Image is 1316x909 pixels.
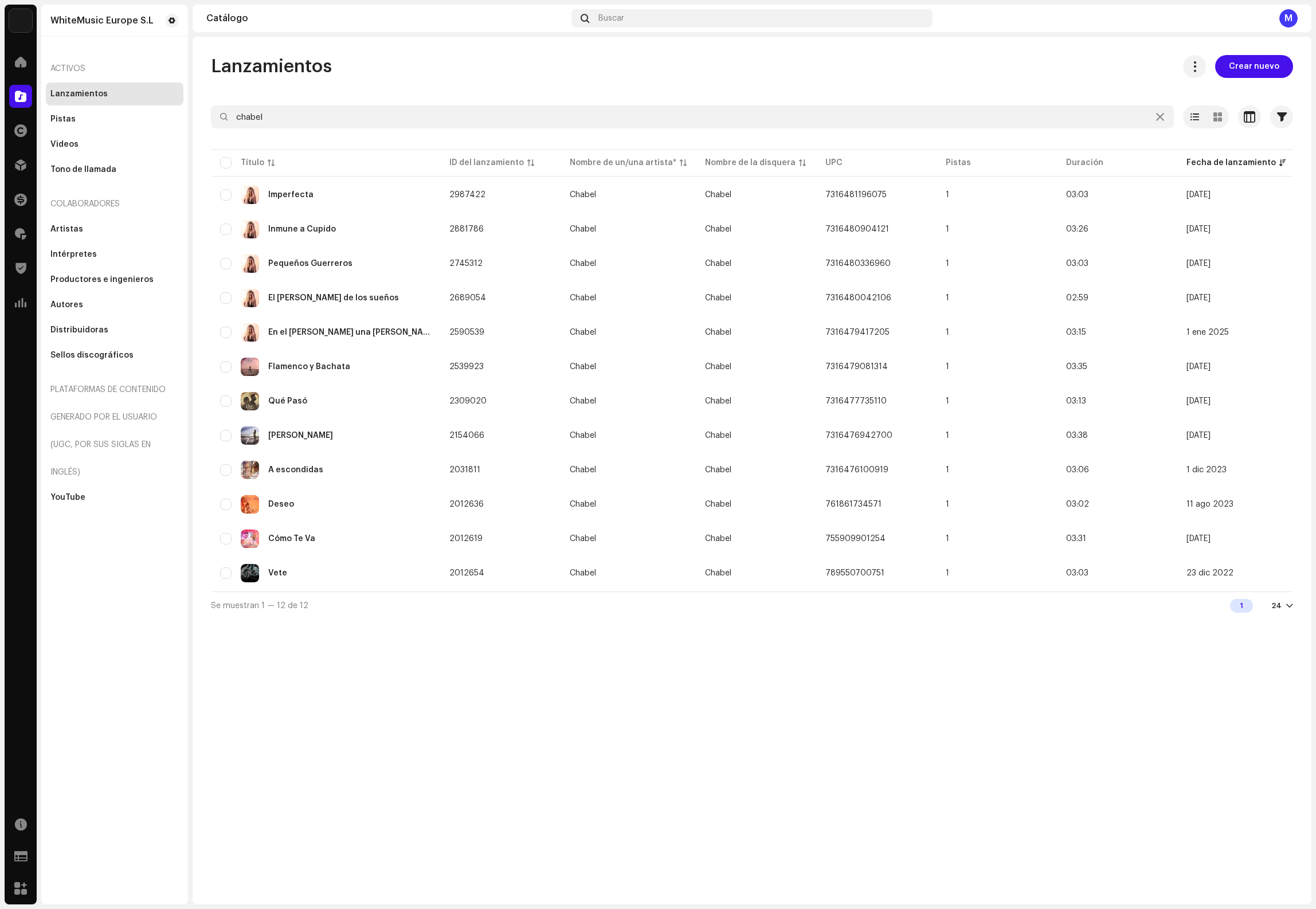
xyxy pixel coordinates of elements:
[946,432,949,440] span: 1
[1186,328,1229,336] span: 1 ene 2025
[241,323,259,342] img: 1552f0a0-d6ba-4e99-ac8a-f3be74798598
[241,495,259,514] img: cfb0d2e0-6e89-4cee-9f2e-c2ebb36094af
[570,397,596,405] div: Chabel
[211,55,332,78] span: Lanzamientos
[705,432,731,440] span: Chabel
[241,392,259,410] img: 4a2d44db-3067-45f1-9a4c-81023a75be82
[570,363,596,371] div: Chabel
[946,260,949,268] span: 1
[705,294,731,302] span: Chabel
[705,225,731,233] span: Chabel
[206,14,567,23] div: Catálogo
[705,500,731,508] span: Chabel
[268,432,333,440] div: Tierra De Talento
[946,328,949,336] span: 1
[570,466,687,474] span: Chabel
[211,105,1174,128] input: Buscar
[50,300,83,309] div: Autores
[570,363,687,371] span: Chabel
[241,157,264,169] div: Título
[570,500,687,508] span: Chabel
[825,294,891,302] span: 7316480042106
[1066,225,1088,233] span: 03:26
[1186,466,1227,474] span: 1 dic 2023
[1066,466,1089,474] span: 03:06
[268,225,336,233] div: Inmune a Cupido
[46,376,183,486] re-a-nav-header: Plataformas de contenido generado por el usuario (UGC, por sus siglas en inglés)
[825,569,884,577] span: 789550700751
[268,535,315,543] div: Cómo Te Va
[1186,432,1211,440] span: 27 feb 2024
[825,260,891,268] span: 7316480336960
[825,191,887,199] span: 7316481196075
[50,165,116,174] div: Tono de llamada
[50,326,108,335] div: Distribuidoras
[1066,535,1086,543] span: 03:31
[241,564,259,582] img: cfba6c7b-b159-4ab5-bcb9-64bbf578def4
[449,535,483,543] span: 2012619
[449,294,486,302] span: 2689054
[9,9,32,32] img: 8066ddd7-cde9-4d85-817d-986ed3f259e9
[241,220,259,238] img: b1c95d25-9947-4244-93d9-63aec322d980
[946,294,949,302] span: 1
[570,500,596,508] div: Chabel
[241,289,259,307] img: 80fdddb0-90cc-45a4-bb3d-7b830e927ebd
[449,260,483,268] span: 2745312
[50,89,108,99] div: Lanzamientos
[825,363,888,371] span: 7316479081314
[1186,500,1233,508] span: 11 ago 2023
[241,186,259,204] img: 32f3a6ba-e553-48b3-98cf-70dc4a987e97
[570,260,687,268] span: Chabel
[46,190,183,218] re-a-nav-header: Colaboradores
[46,268,183,291] re-m-nav-item: Productores e ingenieros
[241,426,259,445] img: 5573e71a-5bbe-4657-9442-9059dc705997
[449,500,484,508] span: 2012636
[50,140,79,149] div: Videos
[570,294,687,302] span: Chabel
[211,602,308,610] span: Se muestran 1 — 12 de 12
[1066,294,1088,302] span: 02:59
[825,397,887,405] span: 7316477735110
[570,432,687,440] span: Chabel
[46,319,183,342] re-m-nav-item: Distribuidoras
[449,397,487,405] span: 2309020
[825,328,890,336] span: 7316479417205
[825,535,886,543] span: 755909901254
[1186,363,1211,371] span: 22 nov 2024
[449,432,484,440] span: 2154066
[1186,294,1211,302] span: 14 mar 2025
[946,466,949,474] span: 1
[46,83,183,105] re-m-nav-item: Lanzamientos
[449,363,484,371] span: 2539923
[449,328,484,336] span: 2590539
[825,466,888,474] span: 7316476100919
[570,569,596,577] div: Chabel
[241,254,259,273] img: 3919e5cb-7315-4895-89c1-cfdc0de5ec44
[50,493,85,502] div: YouTube
[268,397,307,405] div: Qué Pasó
[946,500,949,508] span: 1
[46,133,183,156] re-m-nav-item: Videos
[46,486,183,509] re-m-nav-item: YouTube
[825,500,882,508] span: 761861734571
[570,225,596,233] div: Chabel
[570,225,687,233] span: Chabel
[1066,363,1087,371] span: 03:35
[449,225,484,233] span: 2881786
[570,191,687,199] span: Chabel
[1066,191,1088,199] span: 03:03
[268,500,294,508] div: Deseo
[449,569,484,577] span: 2012654
[268,328,431,336] div: En el cielo brilla una estrella
[705,328,731,336] span: Chabel
[705,569,731,577] span: Chabel
[50,250,97,259] div: Intérpretes
[570,328,596,336] div: Chabel
[1186,569,1233,577] span: 23 dic 2022
[1186,535,1211,543] span: 31 mar 2023
[946,225,949,233] span: 1
[46,55,183,83] re-a-nav-header: Activos
[1186,191,1211,199] span: 12 sept 2025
